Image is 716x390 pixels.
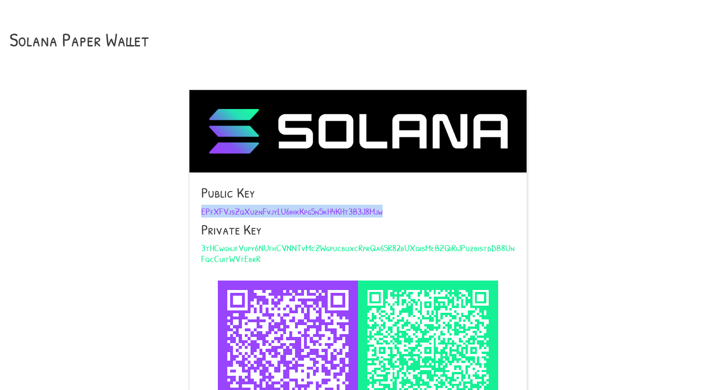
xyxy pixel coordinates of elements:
img: Card example image [189,90,527,172]
h4: Public Key [201,184,515,201]
h4: Private Key [201,221,515,238]
span: EPfXFVjsZqXuznFvjyLU6ihkKpg5n5kH4KHt3B3J8Mjw [201,205,383,218]
span: 3tHCwgnjfVupy6NUfhCVNNTvMcZWgpucbuxcRprQa65R82bUXqisMeBZQiRiJPuzbistdDB8UnFqcCuitWVtEbrR [201,241,515,265]
h3: Solana Paper Wallet [9,28,707,50]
